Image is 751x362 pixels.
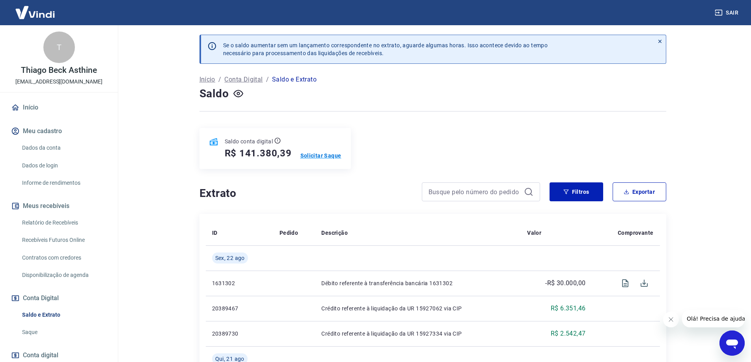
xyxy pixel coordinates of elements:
p: Crédito referente à liquidação da UR 15927334 via CIP [321,330,514,338]
span: Olá! Precisa de ajuda? [5,6,66,12]
h4: Saldo [199,86,229,102]
p: 20389730 [212,330,267,338]
h5: R$ 141.380,39 [225,147,292,160]
p: Saldo e Extrato [272,75,317,84]
span: Conta digital [23,350,58,361]
a: Conta Digital [224,75,263,84]
a: Início [199,75,215,84]
a: Dados de login [19,158,108,174]
p: R$ 6.351,46 [551,304,585,313]
button: Exportar [613,182,666,201]
a: Informe de rendimentos [19,175,108,191]
p: R$ 2.542,47 [551,329,585,338]
p: Thiago Beck Asthine [21,66,97,74]
a: Relatório de Recebíveis [19,215,108,231]
span: Sex, 22 ago [215,254,245,262]
iframe: Botão para abrir a janela de mensagens [719,330,745,356]
iframe: Fechar mensagem [663,312,679,327]
a: Disponibilização de agenda [19,267,108,283]
img: Vindi [9,0,61,24]
p: -R$ 30.000,00 [545,278,585,288]
p: 20389467 [212,304,267,312]
button: Meus recebíveis [9,197,108,215]
p: Valor [527,229,541,237]
a: Dados da conta [19,140,108,156]
button: Filtros [550,182,603,201]
p: Comprovante [618,229,653,237]
p: Débito referente à transferência bancária 1631302 [321,279,514,287]
input: Busque pelo número do pedido [429,186,521,198]
p: ID [212,229,218,237]
span: Visualizar [616,274,635,293]
iframe: Mensagem da empresa [682,310,745,327]
a: Solicitar Saque [300,152,341,160]
a: Saque [19,324,108,340]
a: Início [9,99,108,116]
span: Download [635,274,654,293]
p: Pedido [280,229,298,237]
p: / [218,75,221,84]
button: Meu cadastro [9,123,108,140]
p: [EMAIL_ADDRESS][DOMAIN_NAME] [15,78,102,86]
button: Conta Digital [9,290,108,307]
p: Se o saldo aumentar sem um lançamento correspondente no extrato, aguarde algumas horas. Isso acon... [223,41,548,57]
button: Sair [713,6,742,20]
a: Contratos com credores [19,250,108,266]
div: T [43,32,75,63]
a: Saldo e Extrato [19,307,108,323]
h4: Extrato [199,186,412,201]
p: Saldo conta digital [225,137,273,145]
p: 1631302 [212,279,267,287]
p: Crédito referente à liquidação da UR 15927062 via CIP [321,304,514,312]
a: Recebíveis Futuros Online [19,232,108,248]
p: Descrição [321,229,348,237]
p: / [266,75,269,84]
